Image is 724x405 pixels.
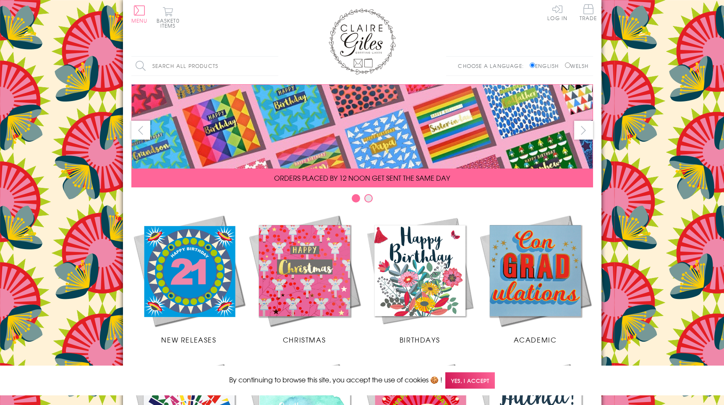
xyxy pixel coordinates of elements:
button: prev [131,121,150,140]
button: next [574,121,593,140]
a: New Releases [131,213,247,345]
button: Basket0 items [157,7,180,28]
input: Search all products [131,57,278,75]
label: Welsh [565,62,589,70]
div: Carousel Pagination [131,194,593,207]
a: Birthdays [362,213,478,345]
span: Academic [514,335,557,345]
a: Log In [547,4,567,21]
button: Menu [131,5,148,23]
span: Birthdays [400,335,440,345]
img: Claire Giles Greetings Cards [329,8,396,75]
button: Carousel Page 2 [364,194,373,202]
a: Christmas [247,213,362,345]
input: Search [270,57,278,75]
p: Choose a language: [458,62,528,70]
span: New Releases [161,335,216,345]
span: 0 items [160,17,180,29]
input: English [530,62,535,68]
span: Trade [580,4,597,21]
input: Welsh [565,62,570,68]
a: Academic [478,213,593,345]
label: English [530,62,563,70]
a: Trade [580,4,597,22]
span: Menu [131,17,148,24]
span: ORDERS PLACED BY 12 NOON GET SENT THE SAME DAY [274,173,450,183]
button: Carousel Page 1 (Current Slide) [352,194,360,202]
span: Christmas [283,335,326,345]
span: Yes, I accept [445,372,495,389]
